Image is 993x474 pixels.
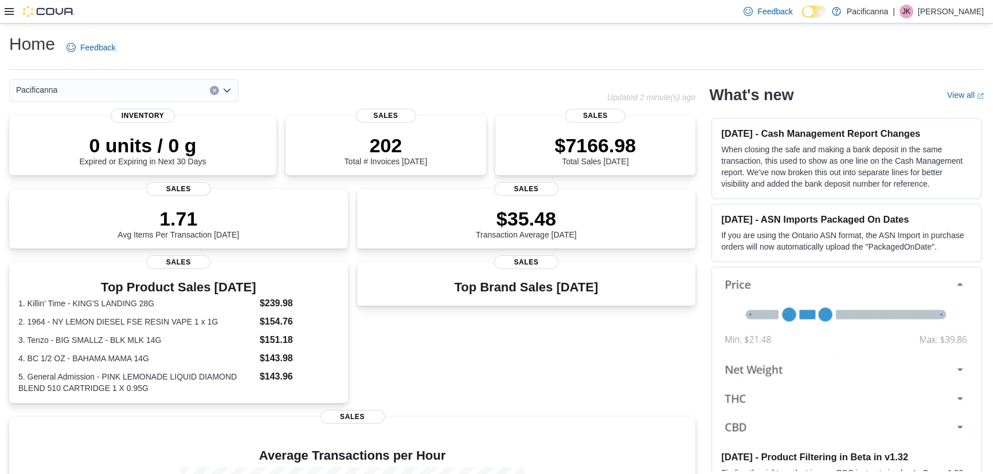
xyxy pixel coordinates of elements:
[80,134,206,157] p: 0 units / 0 g
[355,109,416,123] span: Sales
[721,230,972,252] p: If you are using the Ontario ASN format, the ASN Import in purchase orders will now automatically...
[210,86,219,95] button: Clear input
[146,255,210,269] span: Sales
[146,182,210,196] span: Sales
[345,134,427,157] p: 202
[18,281,339,294] h3: Top Product Sales [DATE]
[721,128,972,139] h3: [DATE] - Cash Management Report Changes
[23,6,75,17] img: Cova
[721,214,972,225] h3: [DATE] - ASN Imports Packaged On Dates
[260,315,339,329] dd: $154.76
[721,451,972,463] h3: [DATE] - Product Filtering in Beta in v1.32
[454,281,598,294] h3: Top Brand Sales [DATE]
[476,207,577,230] p: $35.48
[802,6,826,18] input: Dark Mode
[18,371,255,394] dt: 5. General Admission - PINK LEMONADE LIQUID DIAMOND BLEND 510 CARTRIDGE 1 X 0.95G
[554,134,636,166] div: Total Sales [DATE]
[476,207,577,239] div: Transaction Average [DATE]
[757,6,792,17] span: Feedback
[345,134,427,166] div: Total # Invoices [DATE]
[18,449,686,463] h4: Average Transactions per Hour
[80,134,206,166] div: Expired or Expiring in Next 30 Days
[18,316,255,327] dt: 2. 1964 - NY LEMON DIESEL FSE RESIN VAPE 1 x 1G
[16,83,57,97] span: Pacificanna
[222,86,232,95] button: Open list of options
[18,334,255,346] dt: 3. Tenzo - BIG SMALLZ - BLK MLK 14G
[554,134,636,157] p: $7166.98
[565,109,625,123] span: Sales
[260,351,339,365] dd: $143.98
[607,93,695,102] p: Updated 2 minute(s) ago
[918,5,984,18] p: [PERSON_NAME]
[111,109,175,123] span: Inventory
[977,93,984,100] svg: External link
[947,90,984,100] a: View allExternal link
[902,5,910,18] span: JK
[847,5,888,18] p: Pacificanna
[260,370,339,384] dd: $143.96
[900,5,913,18] div: Joshua Kolthof
[260,333,339,347] dd: $151.18
[721,144,972,189] p: When closing the safe and making a bank deposit in the same transaction, this used to show as one...
[494,182,558,196] span: Sales
[62,36,120,59] a: Feedback
[260,297,339,310] dd: $239.98
[80,42,115,53] span: Feedback
[893,5,895,18] p: |
[709,86,793,104] h2: What's new
[18,353,255,364] dt: 4. BC 1/2 OZ - BAHAMA MAMA 14G
[494,255,558,269] span: Sales
[118,207,239,239] div: Avg Items Per Transaction [DATE]
[320,410,385,424] span: Sales
[118,207,239,230] p: 1.71
[18,298,255,309] dt: 1. Killin' Time - KING'S LANDING 28G
[9,33,55,56] h1: Home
